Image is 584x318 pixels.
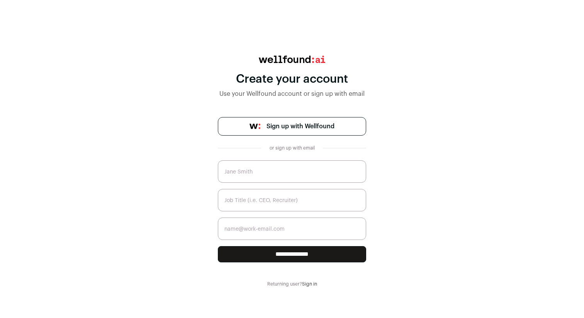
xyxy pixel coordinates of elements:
input: Jane Smith [218,160,366,183]
div: Use your Wellfound account or sign up with email [218,89,366,99]
input: name@work-email.com [218,218,366,240]
div: or sign up with email [267,145,317,151]
span: Sign up with Wellfound [267,122,334,131]
div: Create your account [218,72,366,86]
a: Sign up with Wellfound [218,117,366,136]
img: wellfound:ai [259,56,325,63]
input: Job Title (i.e. CEO, Recruiter) [218,189,366,211]
img: wellfound-symbol-flush-black-fb3c872781a75f747ccb3a119075da62bfe97bd399995f84a933054e44a575c4.png [250,124,260,129]
div: Returning user? [218,281,366,287]
a: Sign in [302,282,317,286]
